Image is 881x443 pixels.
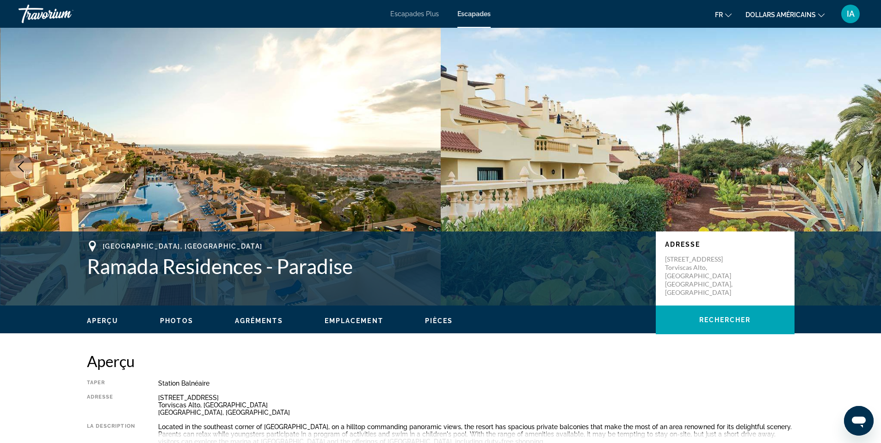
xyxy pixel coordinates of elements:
[745,11,816,19] font: dollars américains
[325,317,383,325] button: Emplacement
[87,352,795,370] h2: Aperçu
[160,317,193,324] span: Photos
[87,380,135,387] div: Taper
[656,306,795,334] button: Rechercher
[425,317,453,324] span: Pièces
[87,317,119,324] span: Aperçu
[87,394,135,416] div: Adresse
[849,155,872,178] button: Next image
[158,394,795,416] div: [STREET_ADDRESS] Torviscas Alto, [GEOGRAPHIC_DATA] [GEOGRAPHIC_DATA], [GEOGRAPHIC_DATA]
[665,241,785,248] p: Adresse
[325,317,383,324] span: Emplacement
[844,406,874,436] iframe: Bouton de lancement de la fenêtre de messagerie
[847,9,855,19] font: IA
[425,317,453,325] button: Pièces
[457,10,491,18] a: Escapades
[87,254,647,278] h1: Ramada Residences - Paradise
[160,317,193,325] button: Photos
[665,255,739,297] p: [STREET_ADDRESS] Torviscas Alto, [GEOGRAPHIC_DATA] [GEOGRAPHIC_DATA], [GEOGRAPHIC_DATA]
[18,2,111,26] a: Travorium
[235,317,283,324] span: Agréments
[715,11,723,19] font: fr
[9,155,32,178] button: Previous image
[103,243,263,250] span: [GEOGRAPHIC_DATA], [GEOGRAPHIC_DATA]
[838,4,863,24] button: Menu utilisateur
[745,8,825,21] button: Changer de devise
[715,8,732,21] button: Changer de langue
[87,317,119,325] button: Aperçu
[390,10,439,18] a: Escapades Plus
[158,380,795,387] div: Station balnéaire
[699,316,751,324] span: Rechercher
[235,317,283,325] button: Agréments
